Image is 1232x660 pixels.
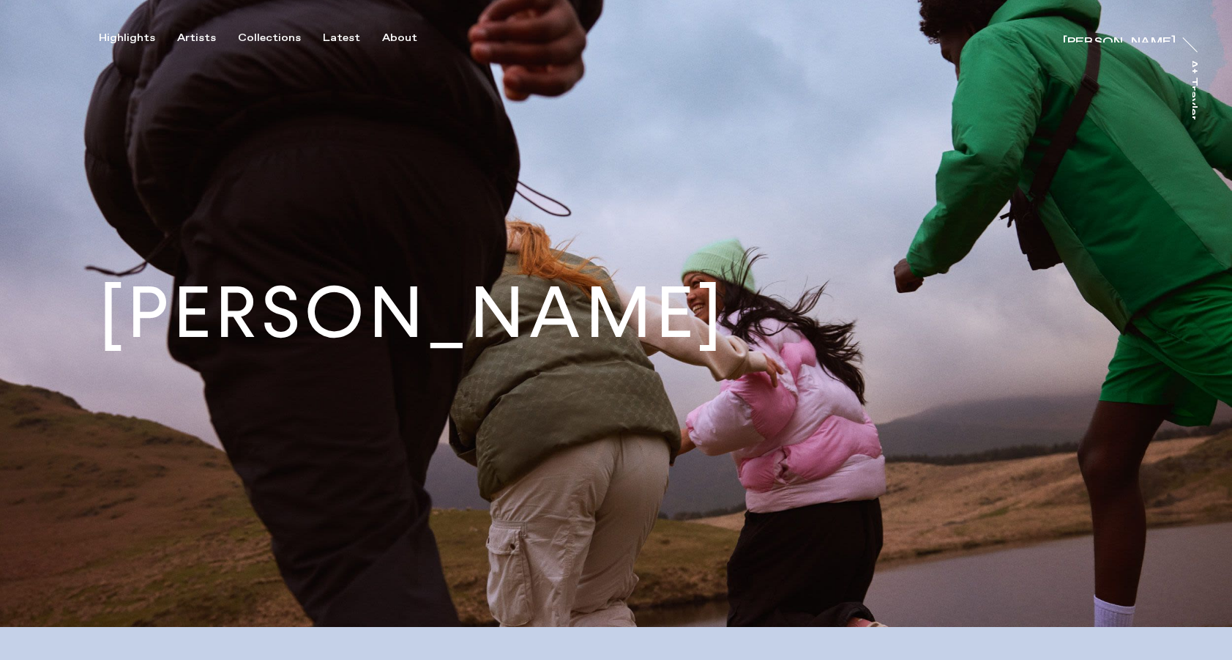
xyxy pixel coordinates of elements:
[382,31,439,45] button: About
[1187,59,1198,122] div: At Trayler
[323,31,382,45] button: Latest
[99,278,726,349] h1: [PERSON_NAME]
[238,31,301,45] div: Collections
[177,31,238,45] button: Artists
[382,31,417,45] div: About
[1192,59,1207,119] a: At Trayler
[99,31,155,45] div: Highlights
[177,31,216,45] div: Artists
[99,31,177,45] button: Highlights
[1063,37,1176,48] div: [PERSON_NAME]
[323,31,360,45] div: Latest
[238,31,323,45] button: Collections
[1063,28,1176,42] a: [PERSON_NAME]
